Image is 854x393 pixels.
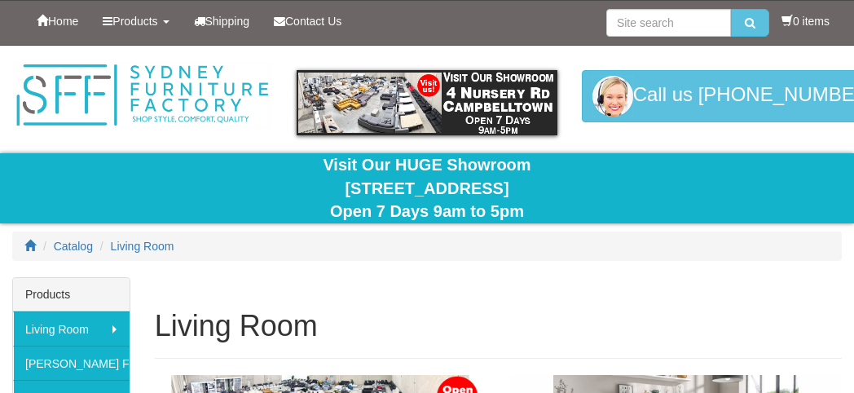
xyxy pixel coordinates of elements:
span: Contact Us [285,15,341,28]
a: [PERSON_NAME] Furniture [13,346,130,380]
a: Home [24,1,90,42]
img: Sydney Furniture Factory [12,62,272,129]
span: Products [112,15,157,28]
h1: Living Room [155,310,842,342]
a: Shipping [182,1,262,42]
a: Living Room [13,311,130,346]
img: showroom.gif [297,70,557,135]
a: Contact Us [262,1,354,42]
a: Catalog [54,240,93,253]
a: Products [90,1,181,42]
div: Visit Our HUGE Showroom [STREET_ADDRESS] Open 7 Days 9am to 5pm [12,153,842,223]
li: 0 items [781,13,830,29]
a: Living Room [111,240,174,253]
span: Shipping [205,15,250,28]
div: Products [13,278,130,311]
input: Site search [606,9,731,37]
span: Home [48,15,78,28]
